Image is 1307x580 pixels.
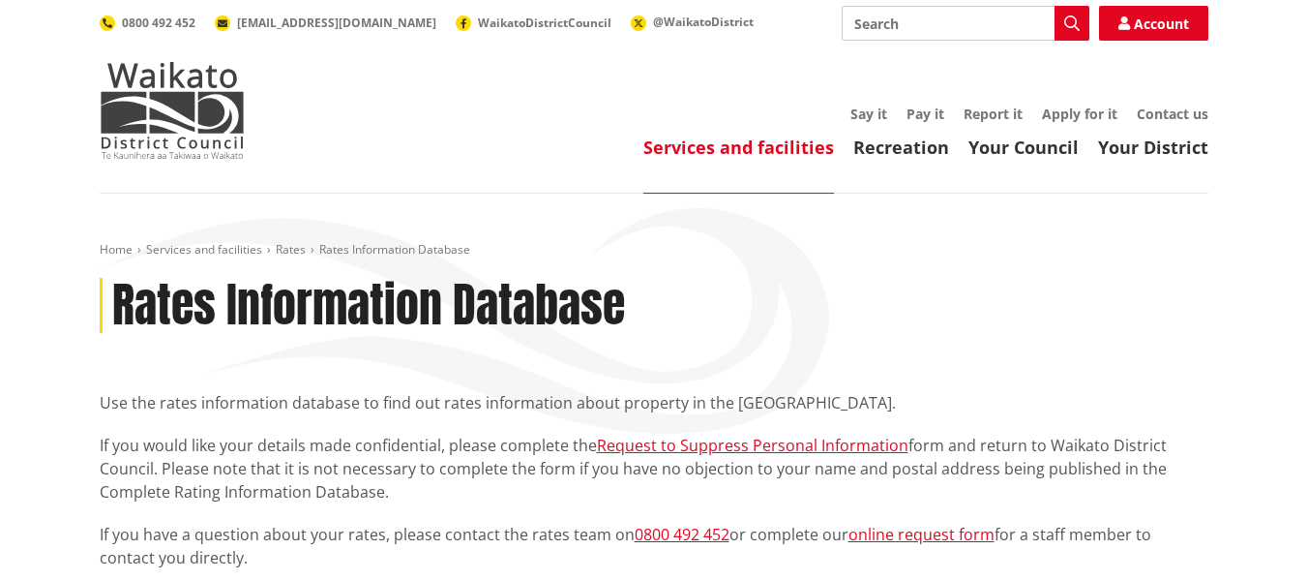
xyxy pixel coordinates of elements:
a: Say it [850,105,887,123]
a: Pay it [906,105,944,123]
a: Services and facilities [146,241,262,258]
a: WaikatoDistrictCouncil [456,15,611,31]
nav: breadcrumb [100,242,1208,259]
span: @WaikatoDistrict [653,14,754,30]
a: @WaikatoDistrict [631,14,754,30]
p: Use the rates information database to find out rates information about property in the [GEOGRAPHI... [100,391,1208,414]
a: Request to Suppress Personal Information [597,435,908,456]
input: Search input [842,6,1089,41]
h1: Rates Information Database [112,278,625,334]
a: 0800 492 452 [635,524,729,545]
a: Recreation [853,136,949,159]
a: Your Council [968,136,1079,159]
a: Rates [276,241,306,258]
a: Your District [1098,136,1208,159]
p: If you would like your details made confidential, please complete the form and return to Waikato ... [100,434,1208,504]
a: Services and facilities [643,136,834,159]
span: WaikatoDistrictCouncil [478,15,611,31]
span: Rates Information Database [319,241,470,258]
p: If you have a question about your rates, please contact the rates team on or complete our for a s... [100,523,1208,569]
a: Apply for it [1042,105,1117,123]
a: Report it [964,105,1023,123]
a: Contact us [1137,105,1208,123]
span: [EMAIL_ADDRESS][DOMAIN_NAME] [237,15,436,31]
a: Home [100,241,133,258]
a: online request form [848,524,995,545]
span: 0800 492 452 [122,15,195,31]
a: [EMAIL_ADDRESS][DOMAIN_NAME] [215,15,436,31]
img: Waikato District Council - Te Kaunihera aa Takiwaa o Waikato [100,62,245,159]
a: Account [1099,6,1208,41]
a: 0800 492 452 [100,15,195,31]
